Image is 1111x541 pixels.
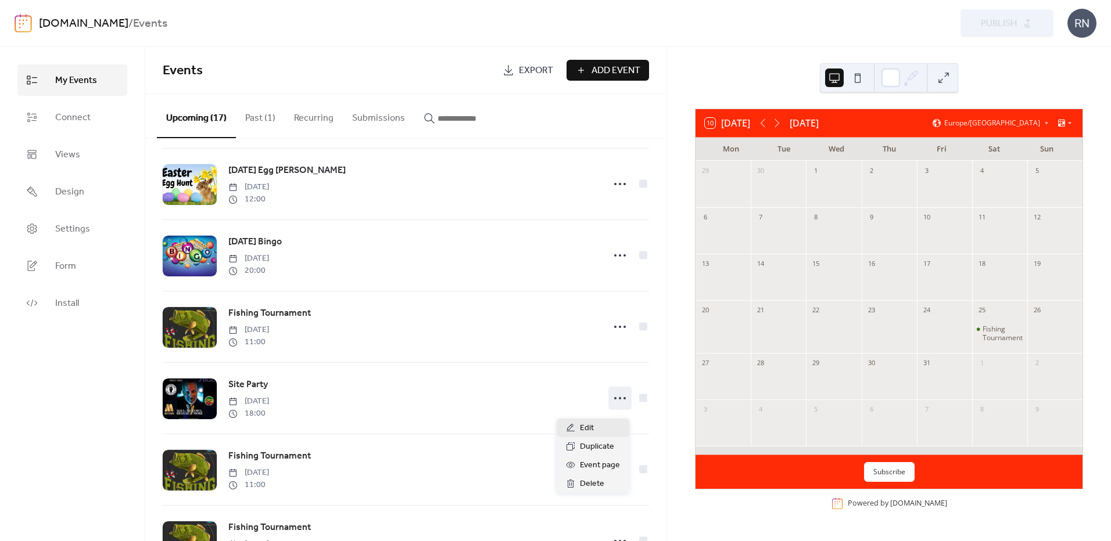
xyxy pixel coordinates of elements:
span: [DATE] [228,467,269,479]
div: 4 [754,403,767,416]
a: Fishing Tournament [228,306,311,321]
div: 3 [699,403,712,416]
div: Fishing Tournament [983,324,1023,342]
div: 2 [1031,357,1044,370]
div: 30 [754,165,767,178]
div: 21 [754,304,767,317]
span: Event page [580,459,620,473]
div: 12 [1031,211,1044,224]
div: 14 [754,258,767,270]
span: Connect [55,111,91,125]
div: 24 [920,304,933,317]
button: Submissions [343,94,414,137]
span: [DATE] [228,181,269,193]
span: Install [55,297,79,311]
button: Upcoming (17) [157,94,236,138]
div: 19 [1031,258,1044,270]
div: 27 [699,357,712,370]
span: Export [519,64,553,78]
span: 20:00 [228,265,269,277]
div: 13 [699,258,712,270]
div: Powered by [848,499,947,508]
button: Add Event [567,60,649,81]
div: 9 [1031,403,1044,416]
div: 15 [809,258,822,270]
span: Site Party [228,378,268,392]
a: Site Party [228,377,268,392]
button: 10[DATE] [701,115,754,131]
div: 29 [699,165,712,178]
a: My Events [17,64,127,96]
span: Fishing Tournament [228,449,311,463]
span: Settings [55,222,90,236]
div: 18 [976,258,988,270]
span: [DATE] Bingo [228,235,282,249]
span: [DATE] [228,253,269,265]
div: 8 [809,211,822,224]
div: 26 [1031,304,1044,317]
div: 22 [809,304,822,317]
a: [DOMAIN_NAME] [890,499,947,508]
div: 20 [699,304,712,317]
b: / [128,13,133,35]
span: [DATE] [228,395,269,407]
div: 10 [920,211,933,224]
div: Wed [810,138,863,161]
a: Form [17,250,127,282]
div: 30 [865,357,878,370]
a: Fishing Tournament [228,520,311,535]
span: My Events [55,74,97,88]
div: 29 [809,357,822,370]
div: Sat [968,138,1021,161]
a: Install [17,287,127,319]
div: 17 [920,258,933,270]
a: Design [17,176,127,207]
div: 7 [920,403,933,416]
div: 6 [699,211,712,224]
div: 2 [865,165,878,178]
div: 16 [865,258,878,270]
span: Design [55,185,84,199]
span: [DATE] [228,324,269,336]
span: Duplicate [580,440,614,454]
div: 11 [976,211,988,224]
div: Fishing Tournament [972,324,1027,342]
div: [DATE] [790,116,819,130]
div: Mon [705,138,758,161]
span: 11:00 [228,479,269,491]
span: Europe/[GEOGRAPHIC_DATA] [944,120,1040,127]
div: 5 [809,403,822,416]
div: 4 [976,165,988,178]
span: Edit [580,421,594,435]
div: 31 [920,357,933,370]
span: 11:00 [228,336,269,348]
div: 25 [976,304,988,317]
div: 28 [754,357,767,370]
span: 12:00 [228,193,269,205]
span: Fishing Tournament [228,521,311,535]
a: [DATE] Bingo [228,235,282,250]
a: Settings [17,213,127,244]
b: Events [133,13,167,35]
div: 5 [1031,165,1044,178]
div: 1 [809,165,822,178]
div: Tue [758,138,811,161]
img: logo [15,14,32,33]
a: Views [17,139,127,170]
a: Connect [17,102,127,133]
span: Delete [580,477,604,491]
div: 23 [865,304,878,317]
span: Form [55,259,76,273]
button: Subscribe [864,462,915,482]
div: RN [1067,9,1096,38]
a: Fishing Tournament [228,449,311,464]
div: Thu [863,138,916,161]
a: Export [494,60,562,81]
a: [DATE] Egg [PERSON_NAME] [228,163,346,178]
div: Sun [1020,138,1073,161]
div: 1 [976,357,988,370]
a: [DOMAIN_NAME] [39,13,128,35]
div: 6 [865,403,878,416]
button: Recurring [285,94,343,137]
span: 18:00 [228,407,269,420]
